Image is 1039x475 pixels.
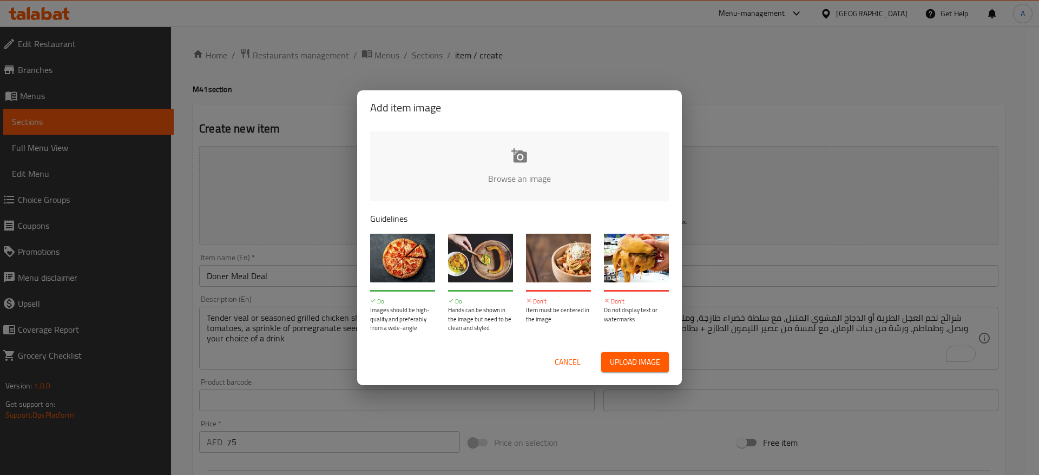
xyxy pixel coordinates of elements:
p: Do [448,297,513,306]
p: Don't [526,297,591,306]
img: guide-img-3@3x.jpg [526,234,591,282]
p: Do not display text or watermarks [604,306,669,324]
button: Upload image [601,352,669,372]
p: Images should be high-quality and preferably from a wide-angle [370,306,435,333]
span: Upload image [610,355,660,369]
img: guide-img-1@3x.jpg [370,234,435,282]
h2: Add item image [370,99,669,116]
p: Do [370,297,435,306]
p: Item must be centered in the image [526,306,591,324]
img: guide-img-4@3x.jpg [604,234,669,282]
p: Don't [604,297,669,306]
p: Hands can be shown in the image but need to be clean and styled [448,306,513,333]
button: Cancel [550,352,585,372]
span: Cancel [555,355,581,369]
p: Guidelines [370,212,669,225]
img: guide-img-2@3x.jpg [448,234,513,282]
